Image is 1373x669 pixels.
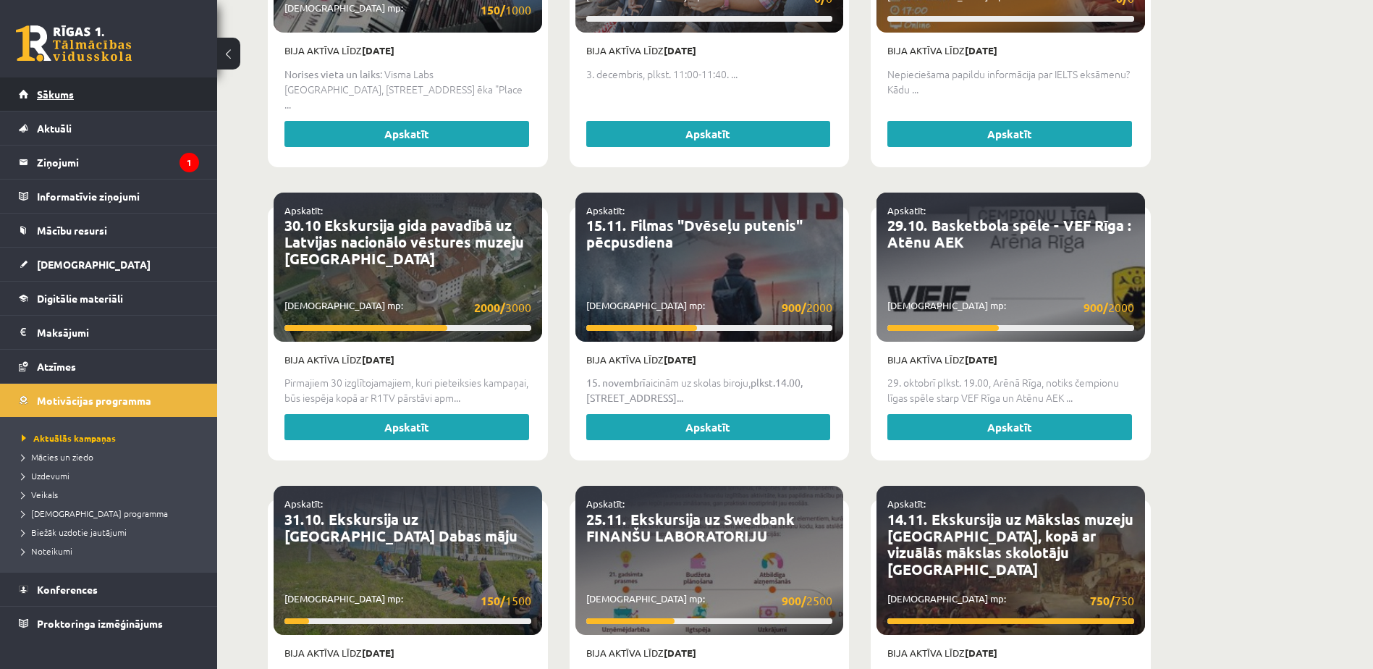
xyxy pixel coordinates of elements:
p: [DEMOGRAPHIC_DATA] mp: [284,298,531,316]
a: Apskatīt: [586,204,625,216]
p: aicinām uz skolas biroju, [586,375,833,405]
strong: 150/ [481,593,505,608]
legend: Ziņojumi [37,146,199,179]
strong: 900/ [1083,300,1108,315]
a: Apskatīt [586,414,831,440]
p: Bija aktīva līdz [887,43,1134,58]
p: [DEMOGRAPHIC_DATA] mp: [586,298,833,316]
a: Biežāk uzdotie jautājumi [22,526,203,539]
p: [DEMOGRAPHIC_DATA] mp: [887,592,1134,610]
span: Motivācijas programma [37,394,151,407]
p: Bija aktīva līdz [887,646,1134,660]
a: 29.10. Basketbola spēle - VEF Rīga : Atēnu AEK [887,216,1132,251]
a: [DEMOGRAPHIC_DATA] programma [22,507,203,520]
a: Proktoringa izmēģinājums [19,607,199,640]
span: Atzīmes [37,360,76,373]
a: Mācību resursi [19,214,199,247]
span: Aktuāli [37,122,72,135]
p: 3. decembris, plkst. 11:00-11:40. ... [586,67,833,82]
a: Apskatīt [586,121,831,147]
p: Bija aktīva līdz [284,646,531,660]
strong: [DATE] [965,44,997,56]
span: Uzdevumi [22,470,69,481]
span: 2500 [782,592,832,610]
strong: 900/ [782,593,806,608]
strong: Norises vieta un laiks [284,67,380,80]
p: Bija aktīva līdz [887,353,1134,367]
a: Veikals [22,488,203,501]
span: Proktoringa izmēģinājums [37,617,163,630]
strong: [DATE] [965,353,997,366]
span: 2000 [782,298,832,316]
a: Motivācijas programma [19,384,199,417]
a: 14.11. Ekskursija uz Mākslas muzeju [GEOGRAPHIC_DATA], kopā ar vizuālās mākslas skolotāju [GEOGRA... [887,510,1133,578]
span: Biežāk uzdotie jautājumi [22,526,127,538]
span: 1000 [481,1,531,19]
a: Aktuālās kampaņas [22,432,203,445]
p: Bija aktīva līdz [284,43,531,58]
a: Apskatīt: [284,204,323,216]
a: Apskatīt: [887,497,926,510]
p: [DEMOGRAPHIC_DATA] mp: [284,1,531,19]
a: Apskatīt [887,414,1132,440]
strong: [DATE] [664,647,696,659]
a: 31.10. Ekskursija uz [GEOGRAPHIC_DATA] Dabas māju [284,510,517,545]
a: Apskatīt [284,414,529,440]
span: Digitālie materiāli [37,292,123,305]
span: 750 [1090,592,1134,610]
span: Veikals [22,489,58,500]
p: Bija aktīva līdz [586,43,833,58]
a: Apskatīt: [284,497,323,510]
a: Atzīmes [19,350,199,383]
legend: Informatīvie ziņojumi [37,180,199,213]
p: 29. oktobrī plkst. 19.00, Arēnā Rīga, notiks čempionu līgas spēle starp VEF Rīga un Atēnu AEK ... [887,375,1134,405]
strong: 2000/ [474,300,505,315]
a: Aktuāli [19,111,199,145]
span: [DEMOGRAPHIC_DATA] [37,258,151,271]
a: Mācies un ziedo [22,450,203,463]
a: Apskatīt: [887,204,926,216]
span: 3000 [474,298,531,316]
span: Mācies un ziedo [22,451,93,463]
strong: [DATE] [362,44,394,56]
strong: [DATE] [664,44,696,56]
a: Konferences [19,573,199,606]
strong: [DATE] [362,647,394,659]
strong: [DATE] [362,353,394,366]
a: Sākums [19,77,199,111]
p: Bija aktīva līdz [586,646,833,660]
p: [DEMOGRAPHIC_DATA] mp: [586,592,833,610]
strong: 750/ [1090,593,1115,608]
strong: [DATE] [965,647,997,659]
span: Konferences [37,583,98,596]
strong: 15. novembrī [586,376,646,389]
a: 30.10 Ekskursija gida pavadībā uz Latvijas nacionālo vēstures muzeju [GEOGRAPHIC_DATA] [284,216,524,268]
a: Uzdevumi [22,469,203,482]
legend: Maksājumi [37,316,199,349]
a: 25.11. Ekskursija uz Swedbank FINANŠU LABORATORIJU [586,510,795,545]
a: Apskatīt [887,121,1132,147]
p: : Visma Labs [GEOGRAPHIC_DATA], [STREET_ADDRESS] ēka "Place ... [284,67,531,112]
p: [DEMOGRAPHIC_DATA] mp: [887,298,1134,316]
span: 2000 [1083,298,1134,316]
p: Bija aktīva līdz [586,353,833,367]
span: 1500 [481,592,531,610]
i: 1 [179,153,199,172]
a: Apskatīt: [586,497,625,510]
span: Aktuālās kampaņas [22,432,116,444]
span: Mācību resursi [37,224,107,237]
span: Nepieciešama papildu informācija par IELTS eksāmenu? Kādu ... [887,67,1130,96]
a: Rīgas 1. Tālmācības vidusskola [16,25,132,62]
p: [DEMOGRAPHIC_DATA] mp: [284,592,531,610]
strong: 150/ [481,2,505,17]
a: Noteikumi [22,544,203,557]
a: Apskatīt [284,121,529,147]
p: Pirmajiem 30 izglītojamajiem, kuri pieteiksies kampaņai, būs iespēja kopā ar R1TV pārstāvi apm... [284,375,531,405]
strong: [DATE] [664,353,696,366]
a: Digitālie materiāli [19,282,199,315]
strong: 900/ [782,300,806,315]
a: Maksājumi [19,316,199,349]
span: Sākums [37,88,74,101]
a: Ziņojumi1 [19,146,199,179]
p: Bija aktīva līdz [284,353,531,367]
